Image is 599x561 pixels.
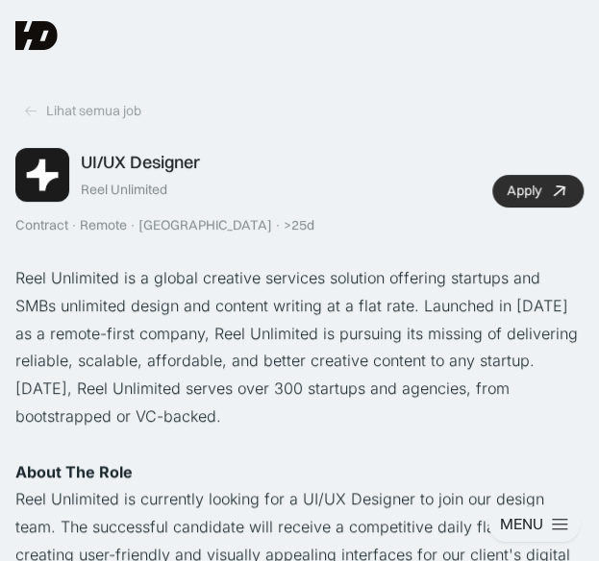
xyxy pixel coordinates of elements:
[81,181,167,198] div: Reel Unlimited
[15,462,133,481] strong: About The Role
[284,217,314,233] div: >25d
[15,430,584,458] p: ‍
[138,217,272,233] div: [GEOGRAPHIC_DATA]
[15,217,68,233] div: Contract
[274,217,282,233] div: ·
[15,96,149,125] a: Lihat semua job
[492,175,584,207] a: Apply
[507,183,541,199] div: Apply
[80,217,127,233] div: Remote
[129,217,137,233] div: ·
[15,264,584,430] p: Reel Unlimited is a global creative services solution offering startups and SMBs unlimited design...
[81,152,200,173] div: UI/UX Designer
[70,217,78,233] div: ·
[15,148,69,202] img: Job Image
[500,514,543,534] div: MENU
[15,458,584,486] p: ‍ ‍
[46,102,141,119] div: Lihat semua job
